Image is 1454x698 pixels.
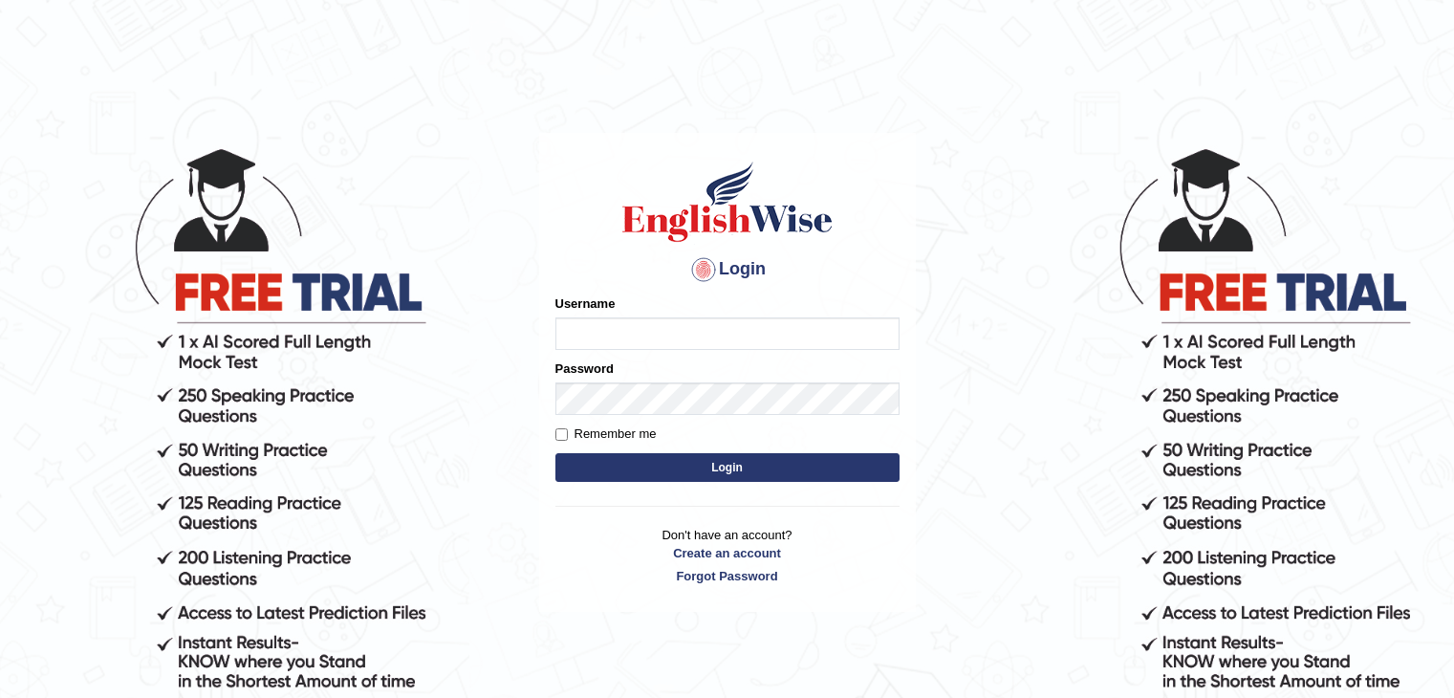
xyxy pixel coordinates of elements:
label: Remember me [555,425,657,444]
a: Create an account [555,544,900,562]
p: Don't have an account? [555,526,900,585]
h4: Login [555,254,900,285]
a: Forgot Password [555,567,900,585]
label: Password [555,360,614,378]
input: Remember me [555,428,568,441]
button: Login [555,453,900,482]
label: Username [555,294,616,313]
img: Logo of English Wise sign in for intelligent practice with AI [618,159,836,245]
